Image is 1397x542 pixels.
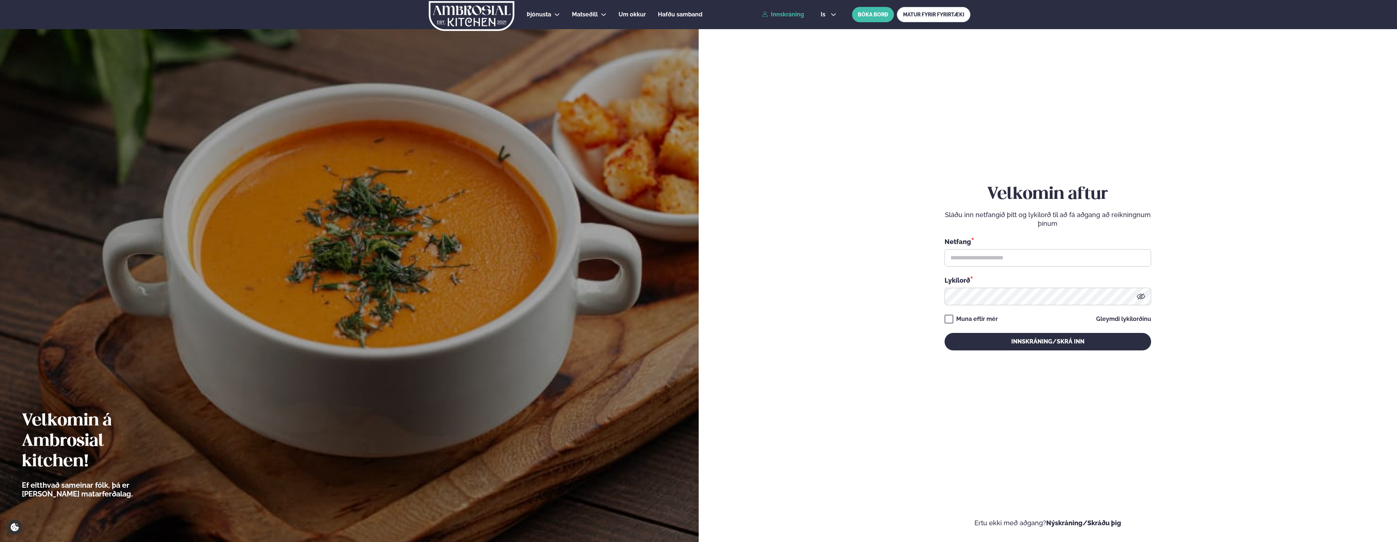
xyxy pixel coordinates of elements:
img: logo [428,1,515,31]
p: Ef eitthvað sameinar fólk, þá er [PERSON_NAME] matarferðalag. [22,481,173,498]
span: Hafðu samband [658,11,702,18]
a: Cookie settings [7,520,22,535]
a: Matseðill [572,10,598,19]
div: Lykilorð [945,275,1151,285]
a: MATUR FYRIR FYRIRTÆKI [897,7,970,22]
a: Um okkur [619,10,646,19]
a: Gleymdi lykilorðinu [1096,316,1151,322]
button: is [815,12,842,17]
button: Innskráning/Skrá inn [945,333,1151,350]
p: Sláðu inn netfangið þitt og lykilorð til að fá aðgang að reikningnum þínum [945,211,1151,228]
a: Nýskráning/Skráðu þig [1046,519,1121,527]
div: Netfang [945,237,1151,246]
span: is [821,12,828,17]
a: Innskráning [762,11,804,18]
span: Þjónusta [527,11,551,18]
p: Ertu ekki með aðgang? [721,519,1376,527]
span: Matseðill [572,11,598,18]
h2: Velkomin á Ambrosial kitchen! [22,411,173,472]
h2: Velkomin aftur [945,184,1151,205]
a: Hafðu samband [658,10,702,19]
span: Um okkur [619,11,646,18]
a: Þjónusta [527,10,551,19]
button: BÓKA BORÐ [852,7,894,22]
